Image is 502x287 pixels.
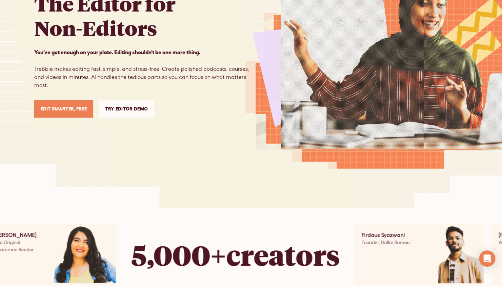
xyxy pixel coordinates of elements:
[34,48,251,89] p: Trebble makes editing fast, simple, and stress-free. Create polished podcasts, courses, and video...
[132,234,340,275] div: creators
[361,239,409,246] div: Founder, Dollar Bureau
[34,49,200,55] strong: You’ve got enough on your plate. Editing shouldn’t be one more thing. ‍
[132,237,226,272] span: 5,000+
[361,231,409,239] div: Firdaus Syazwani
[479,250,495,267] div: Open Intercom Messenger
[99,100,154,118] a: Try Editor Demo
[34,100,94,118] a: Edit Smarter, Free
